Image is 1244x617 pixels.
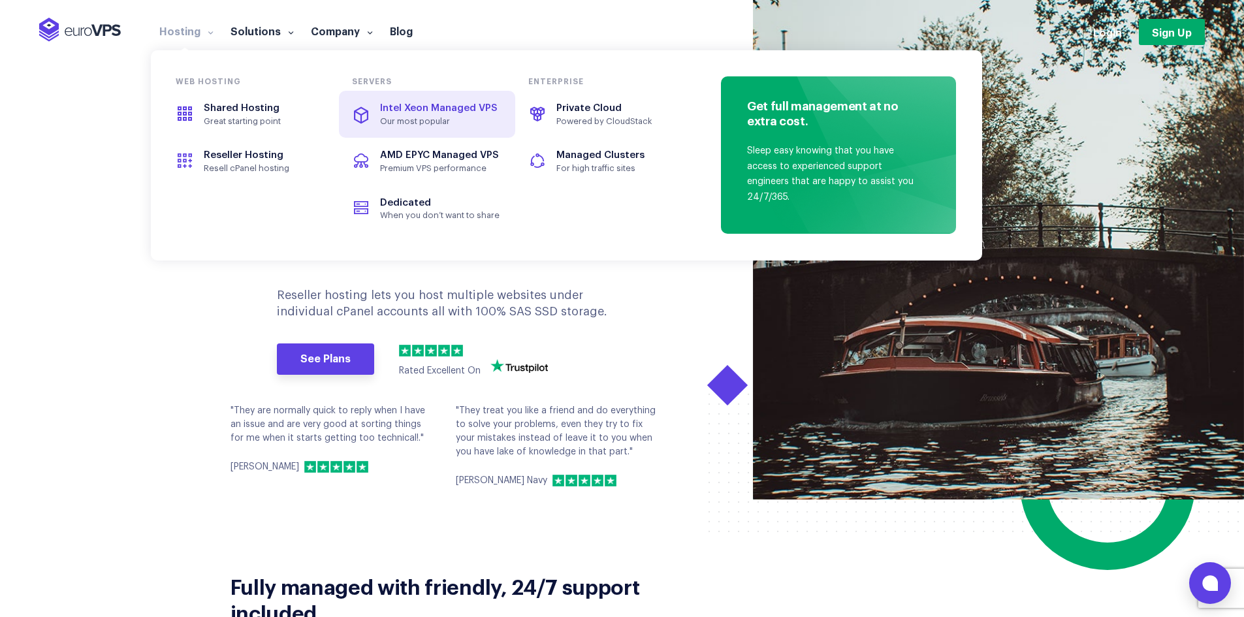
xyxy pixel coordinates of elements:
[317,461,329,473] img: 2
[380,210,500,221] span: When you don’t want to share
[605,475,616,486] img: 5
[339,138,515,185] a: AMD EPYC Managed VPSPremium VPS performance
[380,116,500,127] span: Our most popular
[456,404,662,488] div: "They treat you like a friend and do everything to solve your problems, even they try to fix your...
[425,345,437,356] img: 3
[339,185,515,232] a: DedicatedWhen you don’t want to share
[277,287,613,320] p: Reseller hosting lets you host multiple websites under individual cPanel accounts all with 100% S...
[204,163,324,174] span: Resell cPanel hosting
[552,475,564,486] img: 1
[304,461,316,473] img: 1
[39,18,121,42] img: EuroVPS
[231,460,299,474] p: [PERSON_NAME]
[556,103,622,113] span: Private Cloud
[343,461,355,473] img: 4
[399,345,411,356] img: 1
[579,475,590,486] img: 3
[330,461,342,473] img: 3
[556,150,645,160] span: Managed Clusters
[515,91,692,138] a: Private CloudPowered by CloudStack
[399,366,481,375] span: Rated Excellent On
[163,91,339,138] a: Shared HostingGreat starting point
[163,138,339,185] a: Reseller HostingResell cPanel hosting
[381,24,421,37] a: Blog
[277,343,374,375] a: See Plans
[231,404,436,474] div: "They are normally quick to reply when I have an issue and are very good at sorting things for me...
[566,475,577,486] img: 2
[1139,19,1205,45] a: Sign Up
[204,150,283,160] span: Reseller Hosting
[222,24,302,37] a: Solutions
[339,91,515,138] a: Intel Xeon Managed VPSOur most popular
[747,144,923,206] p: Sleep easy knowing that you have access to experienced support engineers that are happy to assist...
[380,198,431,208] span: Dedicated
[456,474,547,488] p: [PERSON_NAME] Navy
[515,138,692,185] a: Managed ClustersFor high traffic sites
[357,461,368,473] img: 5
[592,475,603,486] img: 4
[1093,25,1122,39] a: Login
[151,24,222,37] a: Hosting
[412,345,424,356] img: 2
[380,150,499,160] span: AMD EPYC Managed VPS
[556,163,677,174] span: For high traffic sites
[380,163,500,174] span: Premium VPS performance
[556,116,677,127] span: Powered by CloudStack
[380,103,498,113] span: Intel Xeon Managed VPS
[204,116,324,127] span: Great starting point
[451,345,463,356] img: 5
[204,103,279,113] span: Shared Hosting
[747,98,923,132] h4: Get full management at no extra cost.
[302,24,381,37] a: Company
[1189,562,1231,604] button: Open chat window
[438,345,450,356] img: 4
